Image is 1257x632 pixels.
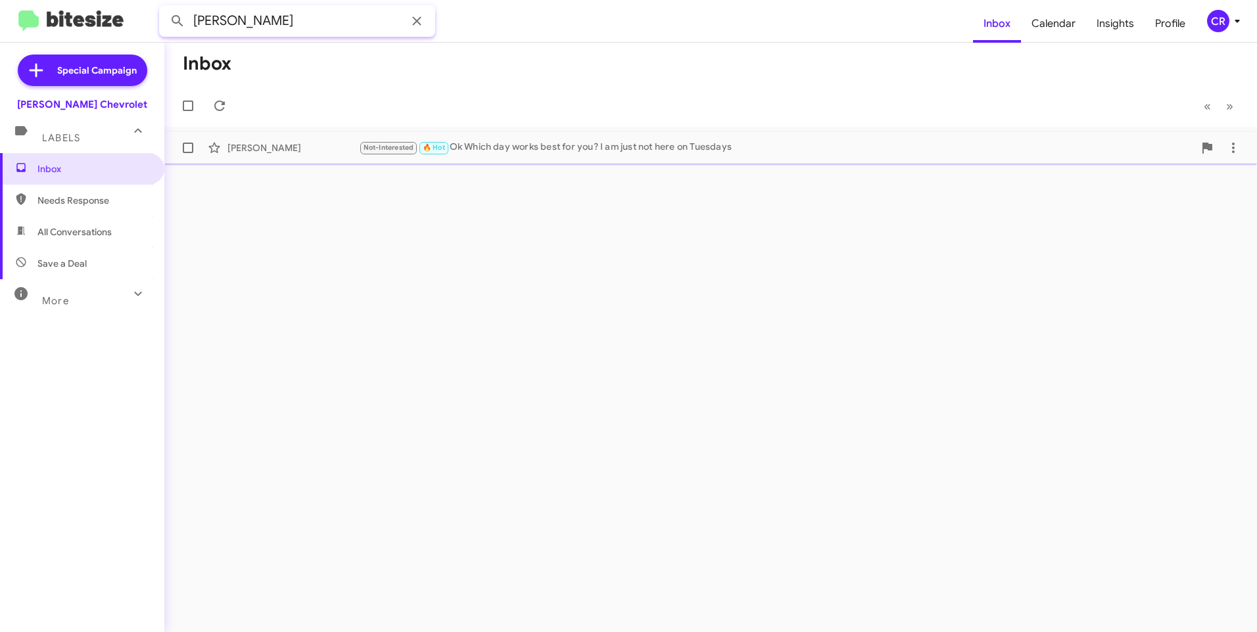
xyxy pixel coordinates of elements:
nav: Page navigation example [1197,93,1241,120]
span: » [1226,98,1233,114]
span: More [42,295,69,307]
a: Special Campaign [18,55,147,86]
div: [PERSON_NAME] [227,141,359,154]
a: Profile [1145,5,1196,43]
span: « [1204,98,1211,114]
span: Labels [42,132,80,144]
span: Inbox [37,162,149,175]
div: CR [1207,10,1229,32]
span: Save a Deal [37,257,87,270]
a: Calendar [1021,5,1086,43]
input: Search [159,5,435,37]
a: Inbox [973,5,1021,43]
div: Ok Which day works best for you? I am just not here on Tuesdays [359,140,1194,155]
button: CR [1196,10,1243,32]
h1: Inbox [183,53,231,74]
div: [PERSON_NAME] Chevrolet [17,98,147,111]
button: Next [1218,93,1241,120]
span: Special Campaign [57,64,137,77]
a: Insights [1086,5,1145,43]
button: Previous [1196,93,1219,120]
span: All Conversations [37,225,112,238]
span: 🔥 Hot [423,143,445,152]
span: Not-Interested [364,143,414,152]
span: Needs Response [37,194,149,207]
